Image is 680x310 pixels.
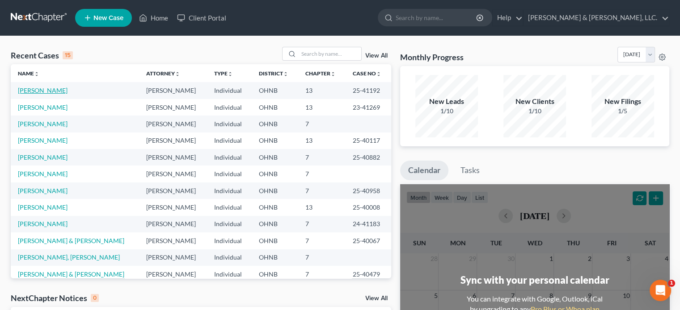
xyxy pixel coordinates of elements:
i: unfold_more [283,71,288,77]
td: [PERSON_NAME] [139,132,207,149]
td: [PERSON_NAME] [139,82,207,99]
a: Case Nounfold_more [353,70,381,77]
a: View All [365,295,388,302]
td: 13 [298,99,346,116]
td: OHNB [252,266,298,282]
a: [PERSON_NAME] [18,87,68,94]
td: OHNB [252,165,298,182]
span: New Case [93,15,123,21]
td: [PERSON_NAME] [139,199,207,215]
a: [PERSON_NAME] & [PERSON_NAME] [18,270,124,278]
a: [PERSON_NAME] & [PERSON_NAME] [18,237,124,244]
td: Individual [207,165,252,182]
td: [PERSON_NAME] [139,232,207,249]
div: 15 [63,51,73,59]
td: Individual [207,82,252,99]
td: Individual [207,216,252,232]
td: OHNB [252,82,298,99]
td: 7 [298,266,346,282]
a: [PERSON_NAME], [PERSON_NAME] [18,253,120,261]
td: 24-41183 [346,216,391,232]
i: unfold_more [34,71,39,77]
td: 25-40958 [346,182,391,199]
td: OHNB [252,182,298,199]
td: 25-40117 [346,132,391,149]
i: unfold_more [376,71,381,77]
a: Typeunfold_more [214,70,233,77]
td: 13 [298,132,346,149]
h3: Monthly Progress [400,52,464,62]
a: [PERSON_NAME] [18,187,68,194]
td: [PERSON_NAME] [139,149,207,165]
td: Individual [207,266,252,282]
div: 0 [91,294,99,302]
td: OHNB [252,149,298,165]
div: New Clients [503,96,566,107]
div: 1/10 [415,107,478,116]
td: 25-41192 [346,82,391,99]
td: 7 [298,182,346,199]
td: OHNB [252,232,298,249]
td: [PERSON_NAME] [139,216,207,232]
a: Client Portal [173,10,231,26]
td: 25-40067 [346,232,391,249]
i: unfold_more [175,71,180,77]
td: Individual [207,99,252,116]
td: Individual [207,132,252,149]
i: unfold_more [228,71,233,77]
td: Individual [207,199,252,215]
div: New Leads [415,96,478,107]
td: [PERSON_NAME] [139,99,207,116]
div: Recent Cases [11,50,73,61]
input: Search by name... [299,47,361,60]
div: 1/10 [503,107,566,116]
a: [PERSON_NAME] & [PERSON_NAME], LLC. [524,10,669,26]
td: Individual [207,116,252,132]
a: [PERSON_NAME] [18,120,68,128]
td: 25-40008 [346,199,391,215]
a: [PERSON_NAME] [18,136,68,144]
a: [PERSON_NAME] [18,220,68,227]
div: 1/5 [591,107,654,116]
a: [PERSON_NAME] [18,103,68,111]
div: Sync with your personal calendar [460,273,609,287]
td: 7 [298,165,346,182]
td: Individual [207,232,252,249]
td: 23-41269 [346,99,391,116]
a: Districtunfold_more [259,70,288,77]
span: 1 [668,280,675,287]
td: OHNB [252,249,298,266]
a: Help [493,10,523,26]
td: 7 [298,249,346,266]
td: [PERSON_NAME] [139,266,207,282]
td: OHNB [252,199,298,215]
td: 13 [298,82,346,99]
a: [PERSON_NAME] [18,153,68,161]
td: Individual [207,149,252,165]
a: Calendar [400,161,448,180]
a: Home [135,10,173,26]
td: 25-40882 [346,149,391,165]
td: [PERSON_NAME] [139,165,207,182]
a: Attorneyunfold_more [146,70,180,77]
td: OHNB [252,116,298,132]
a: [PERSON_NAME] [18,203,68,211]
a: Nameunfold_more [18,70,39,77]
a: Chapterunfold_more [305,70,336,77]
div: NextChapter Notices [11,293,99,303]
td: 7 [298,149,346,165]
td: 25-40479 [346,266,391,282]
td: 7 [298,232,346,249]
i: unfold_more [330,71,336,77]
td: Individual [207,182,252,199]
td: OHNB [252,216,298,232]
td: [PERSON_NAME] [139,249,207,266]
a: Tasks [452,161,488,180]
a: [PERSON_NAME] [18,170,68,178]
td: [PERSON_NAME] [139,182,207,199]
td: Individual [207,249,252,266]
input: Search by name... [396,9,477,26]
td: OHNB [252,99,298,116]
a: View All [365,53,388,59]
td: [PERSON_NAME] [139,116,207,132]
